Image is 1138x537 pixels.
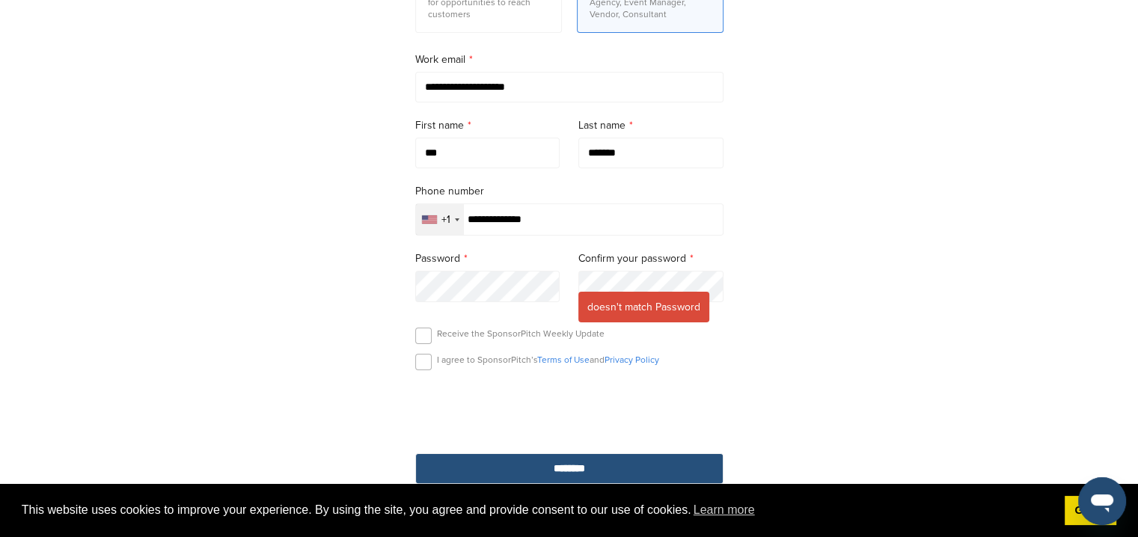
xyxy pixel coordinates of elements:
a: dismiss cookie message [1065,496,1116,526]
iframe: reCAPTCHA [484,387,655,432]
label: Phone number [415,183,724,200]
label: First name [415,117,560,134]
p: I agree to SponsorPitch’s and [437,354,659,366]
label: Last name [578,117,724,134]
iframe: Button to launch messaging window [1078,477,1126,525]
a: learn more about cookies [691,499,757,521]
p: Receive the SponsorPitch Weekly Update [437,328,605,340]
span: This website uses cookies to improve your experience. By using the site, you agree and provide co... [22,499,1053,521]
span: doesn't match Password [578,292,709,322]
div: +1 [441,215,450,225]
a: Privacy Policy [605,355,659,365]
label: Password [415,251,560,267]
label: Work email [415,52,724,68]
label: Confirm your password [578,251,724,267]
div: Selected country [416,204,464,235]
a: Terms of Use [537,355,590,365]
